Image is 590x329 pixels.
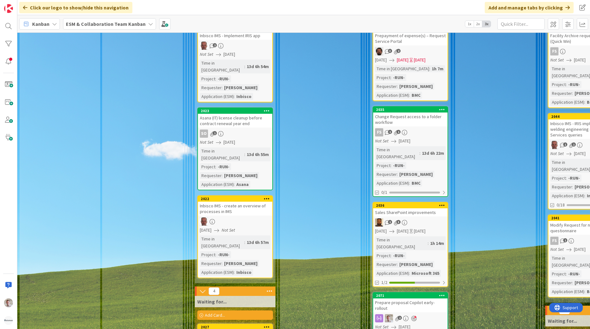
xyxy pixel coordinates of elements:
[198,196,272,202] div: 2022
[375,228,387,234] span: [DATE]
[245,151,270,158] div: 13d 6h 55m
[244,63,245,70] span: :
[567,81,581,88] div: -RUN-
[429,65,430,72] span: :
[397,171,398,178] span: :
[550,237,558,245] div: FS
[200,84,222,91] div: Requester
[222,227,235,233] i: Not Set
[373,293,448,312] div: 2071Prepare proposal Copilot early-rollout
[376,203,448,208] div: 2036
[420,150,446,157] div: 13d 6h 22m
[205,312,225,318] span: Add Card...
[550,183,572,190] div: Requester
[409,270,410,277] span: :
[375,146,419,160] div: Time in [GEOGRAPHIC_DATA]
[234,93,235,100] span: :
[584,288,585,295] span: :
[234,181,235,188] span: :
[375,57,387,63] span: [DATE]
[200,75,215,82] div: Project
[198,108,272,128] div: 2023Asana (IT) license cleanup before contract renewal year end
[584,192,585,199] span: :
[200,172,222,179] div: Requester
[198,26,272,40] div: Inbisco IMS - Implement IRIS app
[373,298,448,312] div: Prepare proposal Copilot early-rollout
[373,107,448,113] div: 2035
[223,51,235,58] span: [DATE]
[375,92,409,99] div: Application (ESM)
[198,196,272,216] div: 2022Inbisco IMS - create an overview of processes in IMS
[550,90,572,97] div: Requester
[201,197,272,201] div: 2022
[397,261,398,268] span: :
[399,138,410,144] span: [DATE]
[373,107,448,126] div: 2035Change Request access to a folder workflow
[216,163,231,170] div: -RUN-
[574,150,586,157] span: [DATE]
[373,218,448,227] div: DM
[410,270,441,277] div: Microsoft 365
[482,21,491,27] span: 3x
[550,246,564,252] i: Not Set
[198,217,272,226] div: HB
[198,130,272,138] div: SO
[373,203,448,208] div: 2036
[234,269,235,276] span: :
[200,93,234,100] div: Application (ESM)
[200,51,213,57] i: Not Set
[550,47,558,55] div: FS
[550,81,566,88] div: Project
[375,236,428,250] div: Time in [GEOGRAPHIC_DATA]
[373,203,448,216] div: 2036Sales SharePoint improvements
[391,252,406,259] div: -RUN-
[465,21,474,27] span: 1x
[567,270,581,277] div: -RUN-
[200,163,215,170] div: Project
[398,171,434,178] div: [PERSON_NAME]
[373,128,448,136] div: FS
[375,138,389,144] i: Not Set
[200,181,234,188] div: Application (ESM)
[373,26,448,45] div: Prepayment of expense(s) – Request Service Portal
[566,270,567,277] span: :
[198,32,272,40] div: Inbisco IMS - Implement IRIS app
[4,4,13,13] img: Visit kanbanzone.com
[201,109,272,113] div: 2023
[4,298,13,307] img: Rd
[375,162,390,169] div: Project
[223,84,259,91] div: [PERSON_NAME]
[550,270,566,277] div: Project
[375,83,397,90] div: Requester
[428,240,429,247] span: :
[235,93,253,100] div: Inbisco
[197,298,227,305] span: Waiting for...
[373,293,448,298] div: 2071
[200,217,208,226] img: HB
[572,142,576,147] span: 1
[381,279,387,286] span: 1/2
[398,316,402,320] span: 2
[375,261,397,268] div: Requester
[213,131,217,135] span: 1
[19,2,132,13] div: Click our logo to show/hide this navigation
[223,172,259,179] div: [PERSON_NAME]
[215,251,216,258] span: :
[216,75,231,82] div: -RUN-
[373,208,448,216] div: Sales SharePoint improvements
[373,314,448,322] div: Rd
[32,20,49,28] span: Kanban
[235,181,250,188] div: Asana
[550,99,584,106] div: Application (ESM)
[396,49,401,53] span: 2
[397,228,408,234] span: [DATE]
[409,92,410,99] span: :
[390,252,391,259] span: :
[566,81,567,88] span: :
[376,107,448,112] div: 2035
[550,192,584,199] div: Application (ESM)
[376,293,448,298] div: 2071
[390,74,391,81] span: :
